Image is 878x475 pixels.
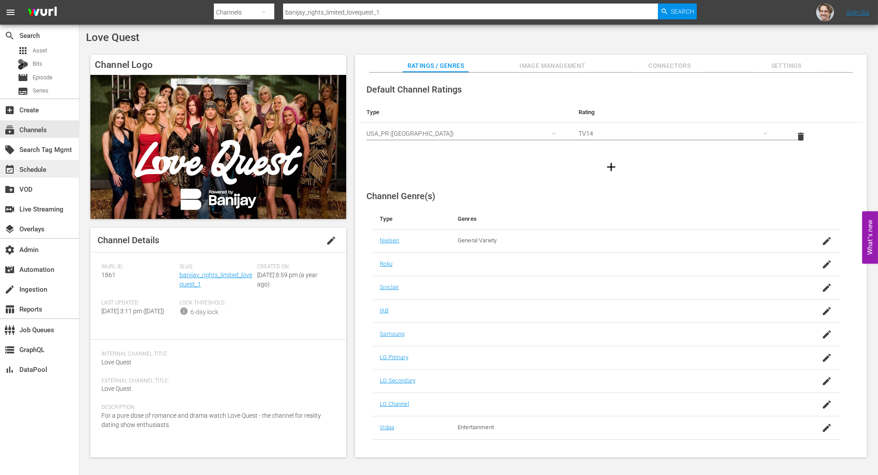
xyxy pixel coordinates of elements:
[5,7,16,18] span: menu
[33,46,47,55] span: Asset
[97,235,159,245] span: Channel Details
[373,208,451,230] th: Type
[4,264,15,275] span: Automation
[380,307,388,314] a: IAB
[258,271,318,288] span: [DATE] 8:59 pm (a year ago)
[86,31,139,44] span: Love Quest
[4,164,15,175] span: Schedule
[101,385,131,392] span: Love Quest
[519,60,586,71] span: Image Management
[4,364,15,375] span: DataPool
[359,102,863,150] table: simple table
[33,86,49,95] span: Series
[4,105,15,115] span: Create
[380,284,399,290] a: Sinclair
[380,260,392,267] a: Roku
[753,60,819,71] span: Settings
[321,230,342,251] button: edit
[18,86,28,96] span: Series
[101,263,175,271] span: Wurl ID:
[4,224,15,234] span: Overlays
[90,75,346,219] img: Love Quest
[671,4,695,19] span: Search
[380,237,399,244] a: Nielsen
[451,208,788,230] th: Genres
[380,354,408,360] a: LG Primary
[21,2,64,23] img: ans4CAIJ8jUAAAAAAAAAAAAAAAAAAAAAAAAgQb4GAAAAAAAAAAAAAAAAAAAAAAAAJMjXAAAAAAAAAAAAAAAAAAAAAAAAgAT5G...
[403,60,469,71] span: Ratings / Genres
[380,424,394,430] a: Vidaa
[4,284,15,295] span: Ingestion
[179,263,253,271] span: Slug:
[4,30,15,41] span: Search
[18,59,28,70] div: Bits
[847,9,870,16] a: Sign Out
[4,345,15,355] span: GraphQL
[4,204,15,215] span: Live Streaming
[366,84,462,95] span: Default Channel Ratings
[326,235,336,246] span: edit
[4,184,15,195] span: VOD
[179,271,252,288] a: banijay_rights_limited_lovequest_1
[796,131,806,142] span: delete
[4,125,15,135] span: Channels
[101,404,331,411] span: Description:
[380,330,404,337] a: Samsung
[380,377,415,384] a: LG Secondary
[258,263,331,271] span: Created On:
[359,102,571,123] th: Type
[18,45,28,56] span: Asset
[101,308,164,315] span: [DATE] 3:11 pm ([DATE])
[179,300,253,307] span: Lock Threshold:
[790,126,811,147] button: delete
[4,145,15,155] span: Search Tag Mgmt
[101,351,331,358] span: Internal Channel Title:
[366,191,435,201] span: Channel Genre(s)
[179,307,188,315] span: info
[90,55,346,75] h4: Channel Logo
[101,359,131,366] span: Love Quest
[33,73,52,82] span: Episode
[4,325,15,335] span: Job Queues
[4,304,15,315] span: Reports
[380,401,409,407] a: LG Channel
[862,212,878,264] button: Open Feedback Widget
[18,72,28,83] span: Episode
[191,308,218,317] div: 6-day lock
[101,271,116,278] span: 1861
[579,121,776,146] div: TV14
[366,121,564,146] div: USA_PR ([GEOGRAPHIC_DATA])
[33,59,42,68] span: Bits
[636,60,702,71] span: Connectors
[658,4,697,19] button: Search
[572,102,783,123] th: Rating
[101,412,321,428] span: For a pure dose of romance and drama watch Love Quest - the channel for reality dating show enthu...
[4,245,15,255] span: Admin
[101,378,331,385] span: External Channel Title:
[816,4,834,21] img: photo.jpg
[101,300,175,307] span: Last Updated:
